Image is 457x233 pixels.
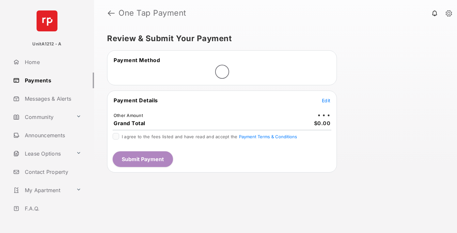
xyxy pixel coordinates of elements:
[10,146,73,161] a: Lease Options
[10,201,94,216] a: F.A.Q.
[314,120,331,126] span: $0.00
[10,109,73,125] a: Community
[114,120,145,126] span: Grand Total
[37,10,57,31] img: svg+xml;base64,PHN2ZyB4bWxucz0iaHR0cDovL3d3dy53My5vcmcvMjAwMC9zdmciIHdpZHRoPSI2NCIgaGVpZ2h0PSI2NC...
[118,9,186,17] strong: One Tap Payment
[10,54,94,70] a: Home
[113,151,173,167] button: Submit Payment
[107,35,439,42] h5: Review & Submit Your Payment
[239,134,297,139] button: I agree to the fees listed and have read and accept the
[114,57,160,63] span: Payment Method
[10,91,94,107] a: Messages & Alerts
[322,97,330,104] button: Edit
[10,182,73,198] a: My Apartment
[10,164,94,180] a: Contact Property
[322,98,330,103] span: Edit
[113,112,143,118] td: Other Amount
[122,134,297,139] span: I agree to the fees listed and have read and accept the
[10,73,94,88] a: Payments
[32,41,61,47] p: UnitA1212 - A
[114,97,158,104] span: Payment Details
[10,127,94,143] a: Announcements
